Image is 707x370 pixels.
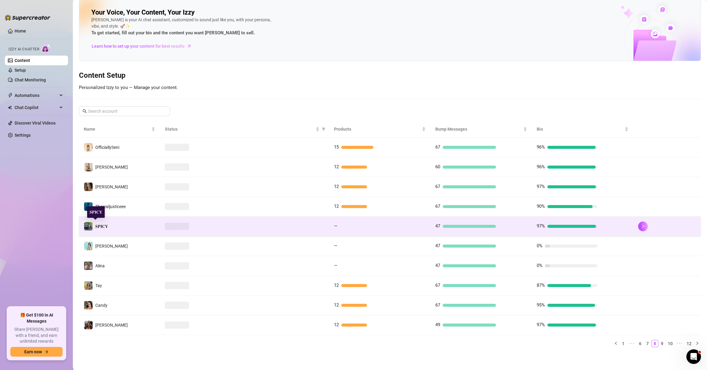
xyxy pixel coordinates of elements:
[95,145,119,150] span: OfficiallySeni
[84,163,93,171] img: Monique
[95,224,108,229] span: 𝐒𝐏𝐈𝐂𝐘
[10,312,63,324] span: 🎁 Get $100 in AI Messages
[84,242,93,250] img: Ellie
[675,340,685,347] span: •••
[537,126,624,132] span: Bio
[15,58,30,63] a: Content
[435,204,440,209] span: 67
[95,244,128,248] span: [PERSON_NAME]
[334,144,339,150] span: 15
[8,93,13,98] span: thunderbolt
[160,121,329,138] th: Status
[666,340,675,347] li: 10
[435,263,440,268] span: 47
[537,322,545,327] span: 97%
[91,17,274,37] div: [PERSON_NAME] is your AI chat assistant, customized to sound just like you, with your persona, vi...
[79,85,178,90] span: Personalized Izzy to you — Manage your content.
[84,301,93,310] img: Candy
[435,144,440,150] span: 67
[435,302,440,308] span: 67
[658,340,666,347] li: 9
[685,340,693,347] a: 12
[537,164,545,170] span: 96%
[435,243,440,248] span: 47
[83,109,87,113] span: search
[637,340,644,347] li: 6
[537,243,542,248] span: 0%
[435,322,440,327] span: 49
[537,223,545,229] span: 97%
[95,323,128,327] span: [PERSON_NAME]
[675,340,685,347] li: Next 5 Pages
[435,283,440,288] span: 67
[334,283,339,288] span: 12
[685,340,694,347] li: 12
[329,121,430,138] th: Products
[84,321,93,329] img: Erica
[694,340,701,347] button: right
[10,347,63,357] button: Earn nowarrow-right
[88,108,161,115] input: Search account
[15,68,26,73] a: Setup
[435,164,440,170] span: 60
[95,263,105,268] span: Alina
[627,340,637,347] span: •••
[79,71,701,81] h3: Content Setup
[95,283,102,288] span: Tay
[637,340,644,347] a: 6
[5,15,50,21] img: logo-BBDzfeDw.svg
[84,281,93,290] img: Tay
[95,184,128,189] span: [PERSON_NAME]
[84,126,150,132] span: Name
[15,77,46,82] a: Chat Monitoring
[84,222,93,231] img: 𝐒𝐏𝐈𝐂𝐘
[8,46,39,52] span: Izzy AI Chatter
[694,340,701,347] li: Next Page
[334,223,338,229] span: —
[537,144,545,150] span: 96%
[24,349,42,354] span: Earn now
[95,165,128,170] span: [PERSON_NAME]
[79,121,160,138] th: Name
[614,341,618,345] span: left
[95,303,107,308] span: Candy
[612,340,620,347] button: left
[321,125,327,134] span: filter
[537,263,542,268] span: 0%
[659,340,665,347] a: 9
[537,302,545,308] span: 95%
[638,221,648,231] button: right
[87,206,105,218] div: 𝐒𝐏𝐈𝐂𝐘
[42,44,51,53] img: AI Chatter
[91,41,196,51] a: Learn how to set up your content for best results
[435,223,440,229] span: 47
[435,126,522,132] span: Bump Messages
[186,43,192,49] span: arrow-right
[537,283,545,288] span: 87%
[435,184,440,189] span: 67
[334,243,338,248] span: —
[44,350,49,354] span: arrow-right
[430,121,532,138] th: Bump Messages
[15,29,26,33] a: Home
[334,164,339,170] span: 12
[91,30,255,36] strong: To get started, fill out your bio and the content you want [PERSON_NAME] to sell.
[10,327,63,344] span: Share [PERSON_NAME] with a friend, and earn unlimited rewards
[651,340,658,347] a: 8
[84,202,93,211] img: Therealjusticeee
[334,184,339,189] span: 12
[15,133,31,138] a: Settings
[334,126,421,132] span: Products
[91,8,195,17] h2: Your Voice, Your Content, Your Izzy
[537,184,545,189] span: 97%
[537,204,545,209] span: 90%
[165,126,314,132] span: Status
[620,340,627,347] a: 1
[695,341,699,345] span: right
[15,121,56,125] a: Discover Viral Videos
[92,43,185,50] span: Learn how to set up your content for best results
[334,302,339,308] span: 12
[84,143,93,152] img: OfficiallySeni
[612,340,620,347] li: Previous Page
